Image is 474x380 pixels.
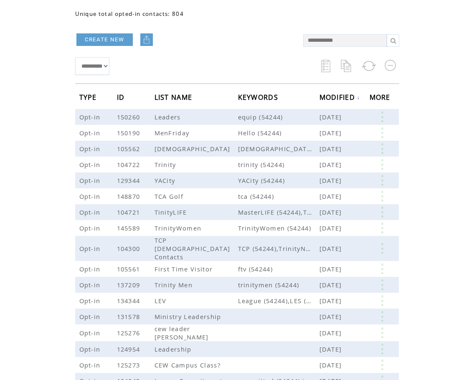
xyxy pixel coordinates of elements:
span: Hello (54244) [238,129,319,137]
span: 105561 [117,265,142,273]
span: LIST NAME [155,91,195,106]
span: equip (54244) [238,113,319,121]
span: Opt-in [79,113,103,121]
span: 145589 [117,224,142,232]
span: [DATE] [319,113,344,121]
span: 104721 [117,208,142,216]
span: [DATE] [319,192,344,200]
span: trinity (54244) [238,160,319,169]
span: [DATE] [319,176,344,185]
span: [DATE] [319,281,344,289]
span: 150260 [117,113,142,121]
span: MODIFIED [319,91,357,106]
span: YACity (54244) [238,176,319,185]
span: [DATE] [319,208,344,216]
span: 129344 [117,176,142,185]
span: [DATE] [319,312,344,321]
span: [DATE] [319,329,344,337]
span: MORE [370,91,393,106]
span: MasterLIFE (54244),TrinityLIFE (54244),VBSLife (54244) [238,208,319,216]
span: Opt-in [79,345,103,353]
span: Opt-in [79,129,103,137]
span: Opt-in [79,329,103,337]
span: Opt-in [79,208,103,216]
span: Leaders [155,113,183,121]
a: ID [117,94,127,99]
span: Opt-in [79,192,103,200]
span: Opt-in [79,265,103,273]
span: Opt-in [79,160,103,169]
span: [DATE] [319,129,344,137]
span: 148870 [117,192,142,200]
span: 105562 [117,144,142,153]
span: 124954 [117,345,142,353]
span: TinityLIFE [155,208,189,216]
span: TrinityWomen [155,224,204,232]
span: [DEMOGRAPHIC_DATA] [155,144,233,153]
span: TYPE [79,91,99,106]
span: KEYWORDS [238,91,281,106]
span: TCP [DEMOGRAPHIC_DATA] Contacts [155,236,231,261]
a: MODIFIED↓ [319,95,360,100]
span: [DATE] [319,160,344,169]
span: 104300 [117,244,142,253]
span: MenFriday [155,129,192,137]
span: 137209 [117,281,142,289]
span: Trinity [155,160,178,169]
span: Ministry Leadership [155,312,223,321]
span: [DATE] [319,144,344,153]
span: Leadership [155,345,194,353]
span: TCA Golf [155,192,186,200]
span: YACity [155,176,177,185]
span: TrinityWomen (54244) [238,224,319,232]
span: [DATE] [319,361,344,369]
span: Opt-in [79,281,103,289]
span: First Time Visitor [155,265,215,273]
span: christian (54244),grow (54244) [238,144,319,153]
a: CREATE NEW [76,33,133,46]
span: [DATE] [319,265,344,273]
span: cew leader [PERSON_NAME] [155,324,211,341]
span: Opt-in [79,312,103,321]
span: Opt-in [79,176,103,185]
span: [DATE] [319,244,344,253]
span: 125273 [117,361,142,369]
span: Unique total opted-in contacts: 804 [75,10,184,18]
span: Opt-in [79,244,103,253]
span: 104722 [117,160,142,169]
span: trinitymen (54244) [238,281,319,289]
span: LEV [155,296,169,305]
span: tca (54244) [238,192,319,200]
span: League (54244),LES (54244),LEV (54244) [238,296,319,305]
span: TCP (54244),TrinityNews (54244) [238,244,319,253]
span: 134344 [117,296,142,305]
span: 150190 [117,129,142,137]
span: [DATE] [319,296,344,305]
a: LIST NAME [155,94,195,99]
span: ID [117,91,127,106]
a: KEYWORDS [238,94,281,99]
span: Opt-in [79,361,103,369]
img: upload.png [142,35,151,44]
span: CEW Campus Class? [155,361,223,369]
span: Opt-in [79,144,103,153]
span: [DATE] [319,224,344,232]
span: [DATE] [319,345,344,353]
span: Opt-in [79,296,103,305]
span: Opt-in [79,224,103,232]
span: Trinity Men [155,281,195,289]
span: ftv (54244) [238,265,319,273]
a: TYPE [79,94,99,99]
span: 131578 [117,312,142,321]
span: 125276 [117,329,142,337]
